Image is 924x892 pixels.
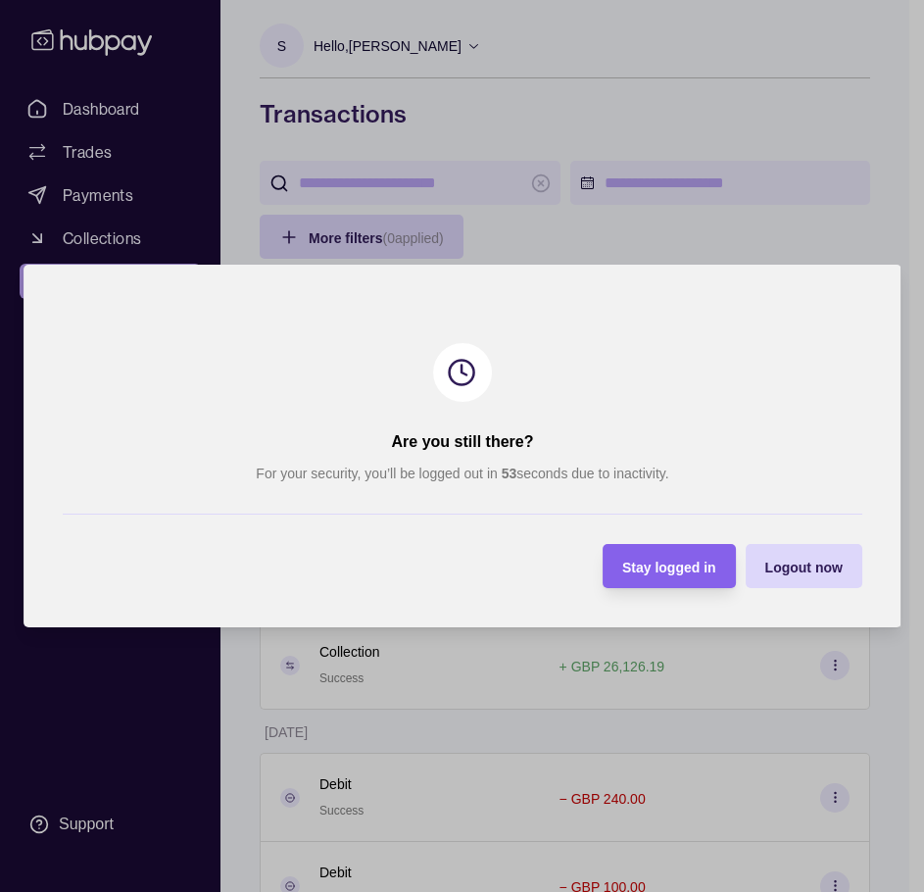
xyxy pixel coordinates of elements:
span: Logout now [764,560,842,575]
strong: 53 [501,466,516,481]
span: Stay logged in [621,560,715,575]
button: Logout now [745,544,861,588]
p: For your security, you’ll be logged out in seconds due to inactivity. [256,463,668,484]
h2: Are you still there? [391,431,533,453]
button: Stay logged in [602,544,735,588]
